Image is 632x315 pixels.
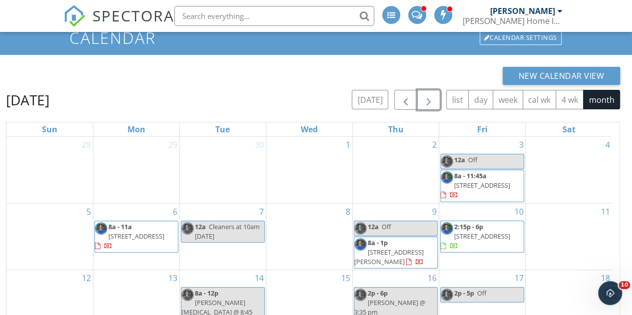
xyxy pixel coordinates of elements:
[266,203,352,270] td: Go to October 8, 2025
[561,122,578,136] a: Saturday
[354,248,424,266] span: [STREET_ADDRESS][PERSON_NAME]
[108,232,164,241] span: [STREET_ADDRESS]
[6,137,93,203] td: Go to September 28, 2025
[354,289,367,301] img: rick__fb_photo_2.jpg
[512,204,525,220] a: Go to October 10, 2025
[63,5,85,27] img: The Best Home Inspection Software - Spectora
[352,90,388,109] button: [DATE]
[80,270,93,286] a: Go to October 12, 2025
[213,122,232,136] a: Tuesday
[523,90,557,109] button: cal wk
[394,90,418,110] button: Previous month
[181,289,194,301] img: rick__fb_photo_2.jpg
[84,204,93,220] a: Go to October 5, 2025
[344,137,352,153] a: Go to October 1, 2025
[171,204,179,220] a: Go to October 6, 2025
[195,289,218,298] span: 8a - 12p
[354,237,438,269] a: 8a - 1p [STREET_ADDRESS][PERSON_NAME]
[69,29,562,46] h1: Calendar
[179,203,266,270] td: Go to October 7, 2025
[125,122,147,136] a: Monday
[174,6,374,26] input: Search everything...
[454,155,465,164] span: 12a
[503,67,621,85] button: New Calendar View
[108,222,132,231] span: 8a - 11a
[479,30,563,46] a: Calendar Settings
[386,122,406,136] a: Thursday
[441,171,510,199] a: 8a - 11:45a [STREET_ADDRESS]
[512,270,525,286] a: Go to October 17, 2025
[63,13,174,34] a: SPECTORA
[40,122,59,136] a: Sunday
[441,222,510,250] a: 2:15p - 6p [STREET_ADDRESS]
[80,137,93,153] a: Go to September 28, 2025
[430,137,439,153] a: Go to October 2, 2025
[368,289,388,298] span: 2p - 6p
[599,204,612,220] a: Go to October 11, 2025
[6,90,49,110] h2: [DATE]
[493,90,523,109] button: week
[604,137,612,153] a: Go to October 4, 2025
[368,222,379,231] span: 12a
[166,270,179,286] a: Go to October 13, 2025
[354,238,424,266] a: 8a - 1p [STREET_ADDRESS][PERSON_NAME]
[166,137,179,153] a: Go to September 29, 2025
[195,222,206,231] span: 12a
[463,16,563,26] div: Doherty Home Inspections
[468,90,493,109] button: day
[93,137,179,203] td: Go to September 29, 2025
[440,221,524,253] a: 2:15p - 6p [STREET_ADDRESS]
[454,289,474,298] span: 2p - 5p
[526,137,612,203] td: Go to October 4, 2025
[339,270,352,286] a: Go to October 15, 2025
[354,222,367,235] img: rick__fb_photo_2.jpg
[477,289,487,298] span: Off
[454,232,510,241] span: [STREET_ADDRESS]
[556,90,584,109] button: 4 wk
[598,281,622,305] iframe: Intercom live chat
[92,5,174,26] span: SPECTORA
[441,155,453,168] img: rick__fb_photo_2.jpg
[354,238,367,251] img: rick__fb_photo_2.jpg
[344,204,352,220] a: Go to October 8, 2025
[441,289,453,301] img: rick__fb_photo_2.jpg
[382,222,391,231] span: Off
[257,204,266,220] a: Go to October 7, 2025
[526,203,612,270] td: Go to October 11, 2025
[95,222,107,235] img: rick__fb_photo_2.jpg
[266,137,352,203] td: Go to October 1, 2025
[475,122,490,136] a: Friday
[253,137,266,153] a: Go to September 30, 2025
[417,90,441,110] button: Next month
[454,181,510,190] span: [STREET_ADDRESS]
[94,221,178,253] a: 8a - 11a [STREET_ADDRESS]
[599,270,612,286] a: Go to October 18, 2025
[441,222,453,235] img: rick__fb_photo_2.jpg
[430,204,439,220] a: Go to October 9, 2025
[583,90,620,109] button: month
[441,171,453,184] img: rick__fb_photo_2.jpg
[480,31,562,45] div: Calendar Settings
[353,203,439,270] td: Go to October 9, 2025
[446,90,469,109] button: list
[439,203,526,270] td: Go to October 10, 2025
[490,6,555,16] div: [PERSON_NAME]
[181,222,194,235] img: rick__fb_photo_2.jpg
[468,155,478,164] span: Off
[426,270,439,286] a: Go to October 16, 2025
[517,137,525,153] a: Go to October 3, 2025
[454,222,483,231] span: 2:15p - 6p
[299,122,320,136] a: Wednesday
[95,222,164,250] a: 8a - 11a [STREET_ADDRESS]
[368,238,388,247] span: 8a - 1p
[179,137,266,203] td: Go to September 30, 2025
[353,137,439,203] td: Go to October 2, 2025
[454,171,487,180] span: 8a - 11:45a
[439,137,526,203] td: Go to October 3, 2025
[253,270,266,286] a: Go to October 14, 2025
[93,203,179,270] td: Go to October 6, 2025
[195,222,260,241] span: Cleaners at 10am [DATE]
[6,203,93,270] td: Go to October 5, 2025
[619,281,630,289] span: 10
[440,170,524,202] a: 8a - 11:45a [STREET_ADDRESS]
